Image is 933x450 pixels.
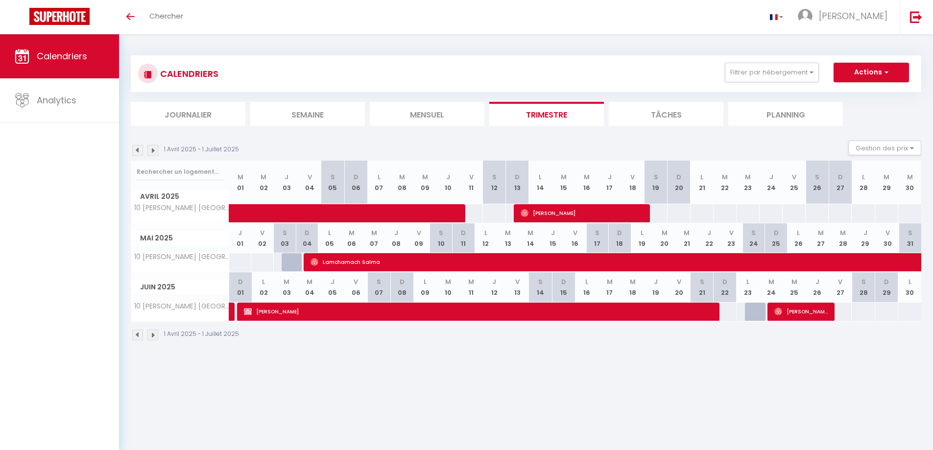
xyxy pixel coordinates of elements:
[875,272,898,302] th: 29
[641,228,644,237] abbr: L
[783,272,806,302] th: 25
[37,94,76,106] span: Analytics
[367,272,390,302] th: 07
[283,228,287,237] abbr: S
[539,172,542,182] abbr: L
[818,228,824,237] abbr: M
[367,161,390,204] th: 07
[700,172,703,182] abbr: L
[575,161,598,204] th: 16
[284,277,289,286] abbr: M
[521,204,644,222] span: [PERSON_NAME]
[861,277,866,286] abbr: S
[527,228,533,237] abbr: M
[399,172,405,182] abbr: M
[417,228,421,237] abbr: V
[707,228,711,237] abbr: J
[584,172,590,182] abbr: M
[877,223,899,253] th: 30
[609,102,723,126] li: Tâches
[229,223,252,253] th: 01
[400,277,405,286] abbr: D
[285,172,288,182] abbr: J
[644,161,667,204] th: 19
[585,277,588,286] abbr: L
[621,272,644,302] th: 18
[908,228,912,237] abbr: S
[515,172,520,182] abbr: D
[244,302,712,321] span: [PERSON_NAME]
[492,172,497,182] abbr: S
[538,277,543,286] abbr: S
[131,102,245,126] li: Journalier
[909,277,911,286] abbr: L
[137,163,223,181] input: Rechercher un logement...
[838,172,843,182] abbr: D
[354,172,359,182] abbr: D
[840,228,846,237] abbr: M
[617,228,622,237] abbr: D
[862,172,865,182] abbr: L
[519,223,542,253] th: 14
[363,223,385,253] th: 07
[344,272,367,302] th: 06
[561,172,567,182] abbr: M
[515,277,520,286] abbr: V
[469,172,474,182] abbr: V
[328,228,331,237] abbr: L
[691,272,714,302] th: 21
[737,161,760,204] th: 23
[321,272,344,302] th: 05
[798,9,813,24] img: ...
[737,272,760,302] th: 23
[722,172,728,182] abbr: M
[662,228,668,237] abbr: M
[422,172,428,182] abbr: M
[370,102,484,126] li: Mensuel
[815,172,819,182] abbr: S
[164,145,239,154] p: 1 Avril 2025 - 1 Juillet 2025
[298,161,321,204] th: 04
[274,223,296,253] th: 03
[654,277,658,286] abbr: J
[133,253,231,261] span: 10 [PERSON_NAME] [GEOGRAPHIC_DATA]-[GEOGRAPHIC_DATA]
[250,102,365,126] li: Semaine
[691,161,714,204] th: 21
[791,277,797,286] abbr: M
[806,161,829,204] th: 26
[608,172,612,182] abbr: J
[344,161,367,204] th: 06
[298,272,321,302] th: 04
[483,272,506,302] th: 12
[275,272,298,302] th: 03
[722,277,727,286] abbr: D
[164,330,239,339] p: 1 Avril 2025 - 1 Juillet 2025
[848,141,921,155] button: Gestion des prix
[729,228,734,237] abbr: V
[884,172,889,182] abbr: M
[413,272,436,302] th: 09
[552,161,575,204] th: 15
[489,102,604,126] li: Trimestre
[413,161,436,204] th: 09
[439,228,443,237] abbr: S
[768,277,774,286] abbr: M
[774,302,828,321] span: [PERSON_NAME]
[460,161,483,204] th: 11
[484,228,487,237] abbr: L
[760,161,783,204] th: 24
[668,272,691,302] th: 20
[552,272,575,302] th: 15
[676,172,681,182] abbr: D
[37,50,87,62] span: Calendriers
[260,228,264,237] abbr: V
[252,161,275,204] th: 02
[898,272,921,302] th: 30
[854,223,877,253] th: 29
[158,63,218,85] h3: CALENDRIERS
[621,161,644,204] th: 18
[668,161,691,204] th: 20
[475,223,497,253] th: 12
[792,172,796,182] abbr: V
[492,277,496,286] abbr: J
